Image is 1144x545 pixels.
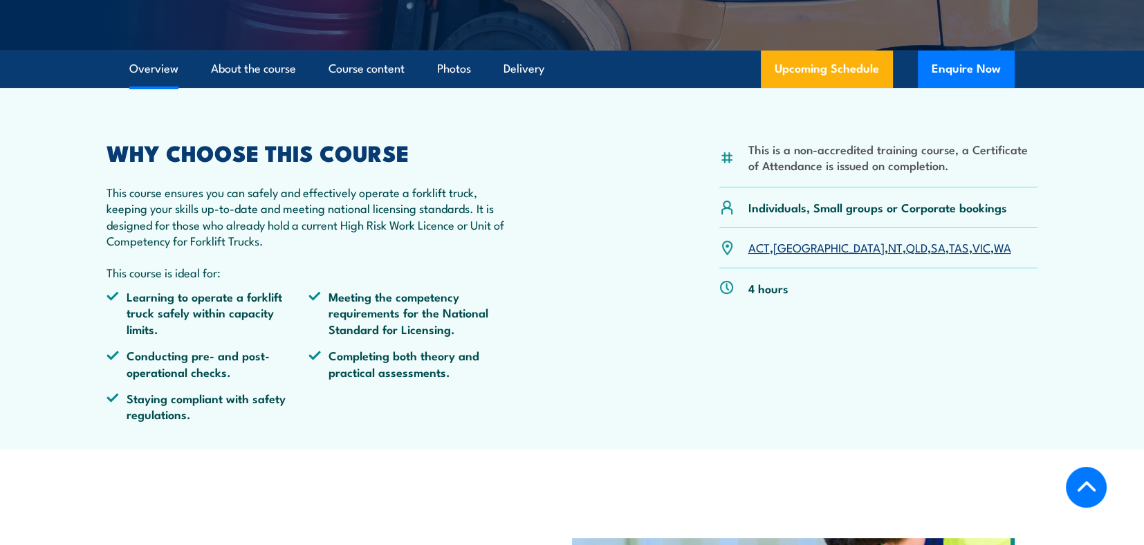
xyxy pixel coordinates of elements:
a: [GEOGRAPHIC_DATA] [773,239,884,255]
li: Meeting the competency requirements for the National Standard for Licensing. [308,288,510,337]
li: Conducting pre- and post-operational checks. [107,347,308,380]
a: QLD [905,239,927,255]
li: This is a non-accredited training course, a Certificate of Attendance is issued on completion. [748,141,1037,174]
a: Course content [329,50,405,87]
a: Upcoming Schedule [761,50,893,88]
a: NT [887,239,902,255]
h2: WHY CHOOSE THIS COURSE [107,142,510,162]
a: VIC [972,239,990,255]
li: Staying compliant with safety regulations. [107,390,308,423]
a: TAS [948,239,968,255]
li: Learning to operate a forklift truck safely within capacity limits. [107,288,308,337]
a: ACT [748,239,769,255]
button: Enquire Now [918,50,1015,88]
p: 4 hours [748,280,788,296]
p: This course is ideal for: [107,264,510,280]
p: This course ensures you can safely and effectively operate a forklift truck, keeping your skills ... [107,184,510,249]
li: Completing both theory and practical assessments. [308,347,510,380]
a: WA [993,239,1011,255]
a: Overview [129,50,178,87]
p: , , , , , , , [748,239,1011,255]
a: Photos [437,50,471,87]
a: Delivery [504,50,544,87]
a: About the course [211,50,296,87]
p: Individuals, Small groups or Corporate bookings [748,199,1006,215]
a: SA [930,239,945,255]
